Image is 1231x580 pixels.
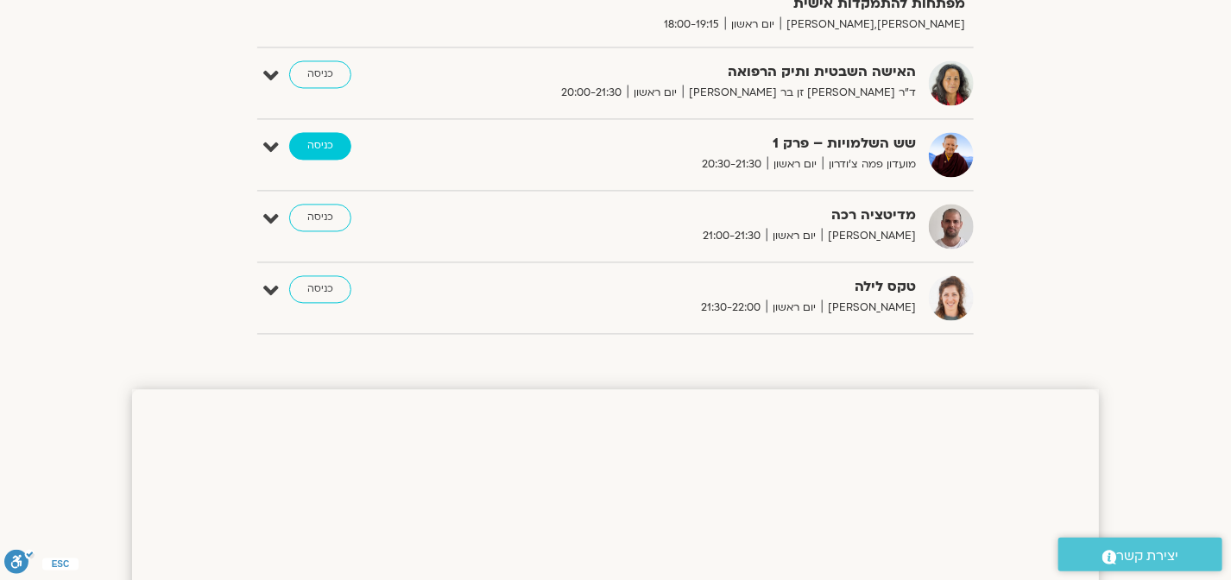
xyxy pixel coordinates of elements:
span: [PERSON_NAME] [822,299,916,317]
strong: טקס לילה [493,275,916,299]
span: 20:30-21:30 [696,155,767,173]
span: יום ראשון [767,155,823,173]
span: יום ראשון [767,227,822,245]
span: 21:30-22:00 [695,299,767,317]
span: [PERSON_NAME],[PERSON_NAME] [780,16,965,34]
a: כניסה [289,204,351,231]
span: יום ראשון [767,299,822,317]
a: יצירת קשר [1058,538,1222,571]
span: יום ראשון [725,16,780,34]
span: 21:00-21:30 [697,227,767,245]
strong: האישה השבטית ותיק הרפואה [493,60,916,84]
span: יום ראשון [628,84,683,102]
strong: שש השלמויות – פרק 1 [493,132,916,155]
a: כניסה [289,275,351,303]
span: 18:00-19:15 [658,16,725,34]
a: כניסה [289,132,351,160]
a: כניסה [289,60,351,88]
span: [PERSON_NAME] [822,227,916,245]
strong: מדיטציה רכה [493,204,916,227]
span: ד״ר [PERSON_NAME] זן בר [PERSON_NAME] [683,84,916,102]
span: 20:00-21:30 [555,84,628,102]
span: מועדון פמה צ'ודרון [823,155,916,173]
span: יצירת קשר [1117,545,1179,568]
